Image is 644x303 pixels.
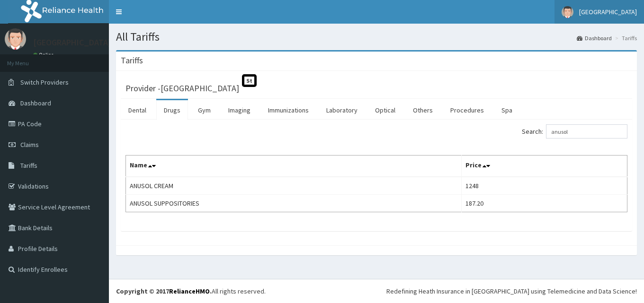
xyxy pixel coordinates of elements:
[319,100,365,120] a: Laboratory
[522,124,627,139] label: Search:
[386,286,637,296] div: Redefining Heath Insurance in [GEOGRAPHIC_DATA] using Telemedicine and Data Science!
[156,100,188,120] a: Drugs
[20,140,39,149] span: Claims
[126,156,462,177] th: Name
[579,8,637,16] span: [GEOGRAPHIC_DATA]
[577,34,612,42] a: Dashboard
[405,100,440,120] a: Others
[221,100,258,120] a: Imaging
[461,177,627,195] td: 1248
[242,74,257,87] span: St
[20,161,37,170] span: Tariffs
[116,31,637,43] h1: All Tariffs
[109,279,644,303] footer: All rights reserved.
[190,100,218,120] a: Gym
[121,56,143,65] h3: Tariffs
[5,28,26,50] img: User Image
[494,100,520,120] a: Spa
[125,84,239,93] h3: Provider - [GEOGRAPHIC_DATA]
[461,156,627,177] th: Price
[613,34,637,42] li: Tariffs
[562,6,573,18] img: User Image
[461,195,627,212] td: 187.20
[126,177,462,195] td: ANUSOL CREAM
[116,287,212,295] strong: Copyright © 2017 .
[546,124,627,139] input: Search:
[169,287,210,295] a: RelianceHMO
[367,100,403,120] a: Optical
[33,52,56,58] a: Online
[260,100,316,120] a: Immunizations
[20,99,51,107] span: Dashboard
[121,100,154,120] a: Dental
[33,38,111,47] p: [GEOGRAPHIC_DATA]
[443,100,492,120] a: Procedures
[126,195,462,212] td: ANUSOL SUPPOSITORIES
[20,78,69,87] span: Switch Providers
